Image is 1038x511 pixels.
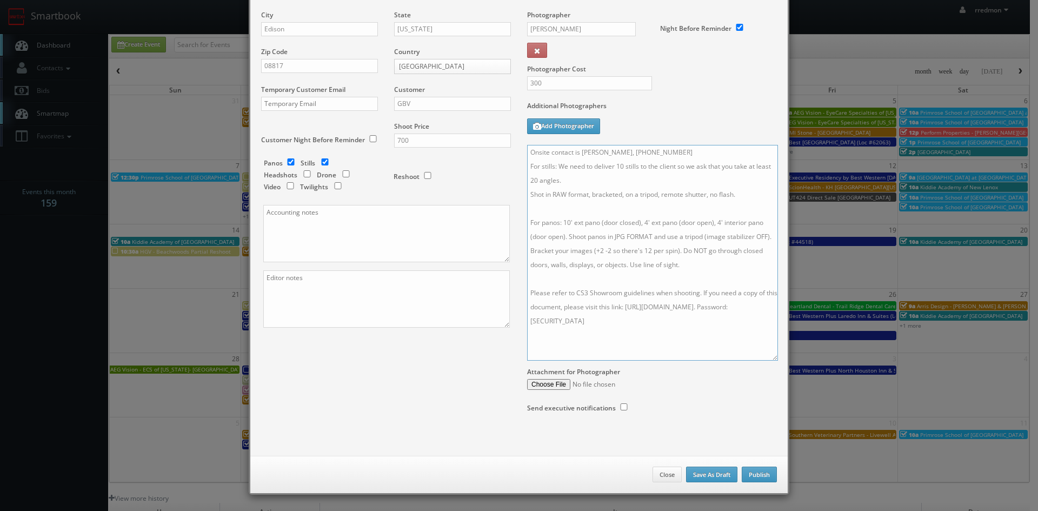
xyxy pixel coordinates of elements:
[527,22,636,36] input: Select a photographer
[527,76,652,90] input: Photographer Cost
[261,22,378,36] input: City
[261,47,288,56] label: Zip Code
[527,101,777,116] label: Additional Photographers
[527,403,616,413] label: Send executive notifications
[527,10,570,19] label: Photographer
[261,135,365,144] label: Customer Night Before Reminder
[394,47,420,56] label: Country
[394,59,511,74] a: [GEOGRAPHIC_DATA]
[394,122,429,131] label: Shoot Price
[317,170,336,180] label: Drone
[527,367,620,376] label: Attachment for Photographer
[261,97,378,111] input: Temporary Email
[261,10,273,19] label: City
[394,97,511,111] input: Select a customer
[394,172,420,181] label: Reshoot
[394,85,425,94] label: Customer
[261,59,378,73] input: Zip Code
[519,64,785,74] label: Photographer Cost
[653,467,682,483] button: Close
[301,158,315,168] label: Stills
[686,467,737,483] button: Save As Draft
[660,24,731,33] label: Night Before Reminder
[394,134,511,148] input: Shoot Price
[264,182,281,191] label: Video
[399,59,496,74] span: [GEOGRAPHIC_DATA]
[527,118,600,134] button: Add Photographer
[300,182,328,191] label: Twilights
[394,22,511,36] input: Select a state
[264,170,297,180] label: Headshots
[394,10,411,19] label: State
[264,158,283,168] label: Panos
[261,85,345,94] label: Temporary Customer Email
[742,467,777,483] button: Publish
